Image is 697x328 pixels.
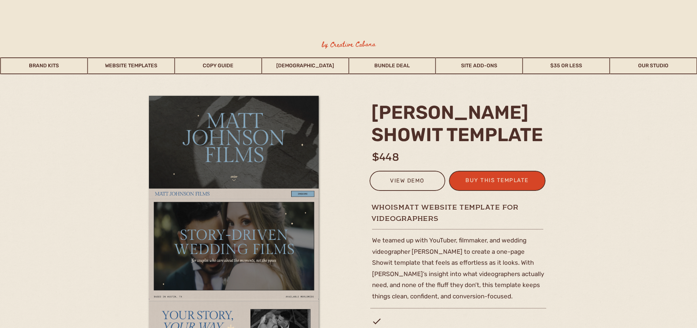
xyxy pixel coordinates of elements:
a: $35 or Less [523,57,610,74]
h1: whoismatt website template for videographers [371,203,572,212]
a: buy this template [461,176,533,188]
a: [DEMOGRAPHIC_DATA] [262,57,348,74]
a: Bundle Deal [349,57,435,74]
a: Brand Kits [1,57,87,74]
a: Website Templates [88,57,174,74]
a: Our Studio [610,57,697,74]
h2: [PERSON_NAME] Showit template [371,101,548,145]
p: We teamed up with YouTuber, filmmaker, and wedding videographer [PERSON_NAME] to create a one-pag... [372,235,546,315]
a: view demo [374,176,441,188]
h1: $448 [372,150,431,164]
h3: by Creative Cabana [315,39,382,50]
a: Site Add-Ons [436,57,522,74]
a: Copy Guide [175,57,261,74]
